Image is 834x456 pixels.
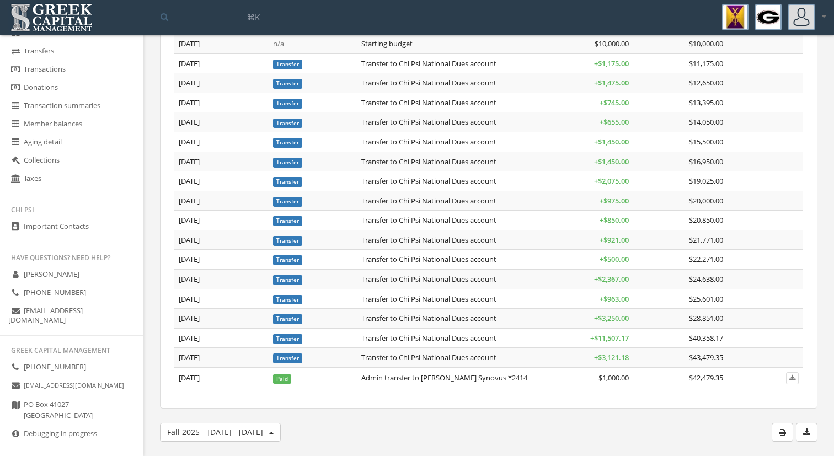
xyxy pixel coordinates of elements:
span: $13,395.00 [689,98,723,108]
span: + [600,196,629,206]
span: [DATE] [179,373,200,383]
span: Transfer [273,353,302,363]
span: [DATE] [179,274,200,284]
td: Transfer to Chi Psi National Dues account [357,112,539,132]
span: $16,950.00 [689,157,723,167]
span: $3,250.00 [598,313,629,323]
span: Transfer [273,138,302,148]
td: n/a [269,34,357,53]
span: $11,175.00 [689,58,723,68]
span: + [600,235,629,245]
span: + [600,294,629,304]
span: Transfer [273,158,302,168]
span: [DATE] [179,254,200,264]
span: [DATE] [179,313,200,323]
span: $20,850.00 [689,215,723,225]
span: Transfer [273,119,302,128]
span: + [590,333,629,343]
span: Transfer [273,60,302,69]
span: [PERSON_NAME] [24,269,79,279]
span: [DATE] [179,352,200,362]
span: $975.00 [603,196,629,206]
span: $40,358.17 [689,333,723,343]
span: + [594,176,629,186]
span: $921.00 [603,235,629,245]
span: [DATE] [179,39,200,49]
span: + [594,274,629,284]
td: Transfer to Chi Psi National Dues account [357,171,539,191]
span: PO Box 41027 [GEOGRAPHIC_DATA] [24,399,93,421]
span: Fall 2025 [167,427,263,437]
span: Transfer [273,334,302,344]
span: [DATE] [179,78,200,88]
td: $10,000.00 [539,34,633,53]
span: $21,771.00 [689,235,723,245]
span: Paid [273,374,291,384]
span: + [594,58,629,68]
span: $12,650.00 [689,78,723,88]
span: Transfer [273,295,302,305]
span: Transfer [273,99,302,109]
span: $3,121.18 [598,352,629,362]
span: $1,000.00 [598,373,629,383]
td: Transfer to Chi Psi National Dues account [357,152,539,171]
span: Transfer [273,197,302,207]
span: Transfer [273,314,302,324]
span: + [600,254,629,264]
td: Transfer to Chi Psi National Dues account [357,191,539,211]
span: $42,479.35 [689,373,723,383]
span: [DATE] [179,333,200,343]
td: Transfer to Chi Psi National Dues account [357,53,539,73]
span: Transfer [273,275,302,285]
span: $43,479.35 [689,352,723,362]
span: Transfer [273,216,302,226]
span: $20,000.00 [689,196,723,206]
span: [DATE] [179,157,200,167]
span: [DATE] - [DATE] [207,427,263,437]
span: $10,000.00 [689,39,723,49]
td: Transfer to Chi Psi National Dues account [357,328,539,348]
span: [DATE] [179,235,200,245]
span: Transfer [273,255,302,265]
span: [DATE] [179,117,200,127]
span: $19,025.00 [689,176,723,186]
button: Fall 2025[DATE] - [DATE] [160,423,281,442]
span: + [594,78,629,88]
td: Transfer to Chi Psi National Dues account [357,230,539,250]
td: Transfer to Chi Psi National Dues account [357,289,539,309]
td: Starting budget [357,34,539,53]
span: ⌘K [247,12,260,23]
span: $2,367.00 [598,274,629,284]
span: [DATE] [179,176,200,186]
span: $850.00 [603,215,629,225]
span: $22,271.00 [689,254,723,264]
td: Transfer to Chi Psi National Dues account [357,250,539,270]
span: $28,851.00 [689,313,723,323]
span: + [594,313,629,323]
span: $745.00 [603,98,629,108]
td: Transfer to Chi Psi National Dues account [357,269,539,289]
td: Transfer to Chi Psi National Dues account [357,73,539,93]
span: [DATE] [179,98,200,108]
td: Admin transfer to [PERSON_NAME] Synovus *2414 [357,367,539,389]
span: $25,601.00 [689,294,723,304]
span: $1,450.00 [598,157,629,167]
span: Transfer [273,177,302,187]
td: Transfer to Chi Psi National Dues account [357,132,539,152]
span: [DATE] [179,294,200,304]
span: $1,450.00 [598,137,629,147]
span: + [600,117,629,127]
span: $1,175.00 [598,58,629,68]
small: [EMAIL_ADDRESS][DOMAIN_NAME] [24,381,124,389]
span: + [600,98,629,108]
span: + [600,215,629,225]
td: Transfer to Chi Psi National Dues account [357,93,539,112]
span: [DATE] [179,215,200,225]
span: + [594,352,629,362]
td: Transfer to Chi Psi National Dues account [357,309,539,329]
span: $24,638.00 [689,274,723,284]
span: [DATE] [179,137,200,147]
span: Transfer [273,236,302,246]
span: $15,500.00 [689,137,723,147]
td: Transfer to Chi Psi National Dues account [357,211,539,230]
